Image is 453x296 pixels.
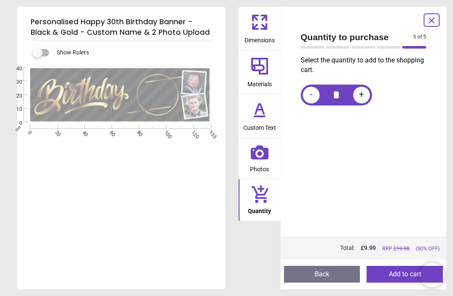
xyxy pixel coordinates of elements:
span: RRP [382,245,409,252]
button: Photos [239,138,281,179]
span: 30 [6,79,22,86]
span: Custom Text [243,120,276,132]
span: cm [14,125,21,132]
h5: Personalised Happy 30th Birthday Banner - Black & Gold - Custom Name & 2 Photo Upload [31,13,212,41]
span: 10 [6,106,22,113]
span: Photos [250,161,269,174]
span: Materials [247,76,272,89]
span: Quantity [248,203,271,216]
span: - [310,90,312,100]
div: Show Rulers [37,48,225,58]
button: Add to cart [367,266,443,283]
div: Total: [300,244,440,252]
span: 5 of 5 [413,33,426,41]
span: 20 [53,129,59,135]
span: 100 [162,129,168,135]
span: 20 [6,93,22,100]
span: 120 [190,129,195,135]
button: Back [284,266,360,283]
span: 133 [208,129,213,135]
span: 0 [6,120,22,127]
span: + [359,90,364,100]
span: Dimensions [245,32,275,45]
span: 80 [135,129,141,135]
iframe: Brevo live chat [419,263,445,288]
span: 9.99 [364,245,376,251]
span: 60 [108,129,113,135]
span: £ [361,244,376,252]
button: Materials [239,51,281,94]
button: Custom Text [239,94,281,138]
span: (50% OFF) [416,245,440,252]
span: £ 19.98 [393,245,409,252]
span: 0 [26,129,31,135]
span: Quantity to purchase [301,31,414,43]
p: Select the quantity to add to the shopping cart. [301,56,433,75]
button: Quantity [239,179,281,221]
button: Dimensions [239,7,281,50]
span: 40 [81,129,86,135]
span: 40 [6,65,22,72]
